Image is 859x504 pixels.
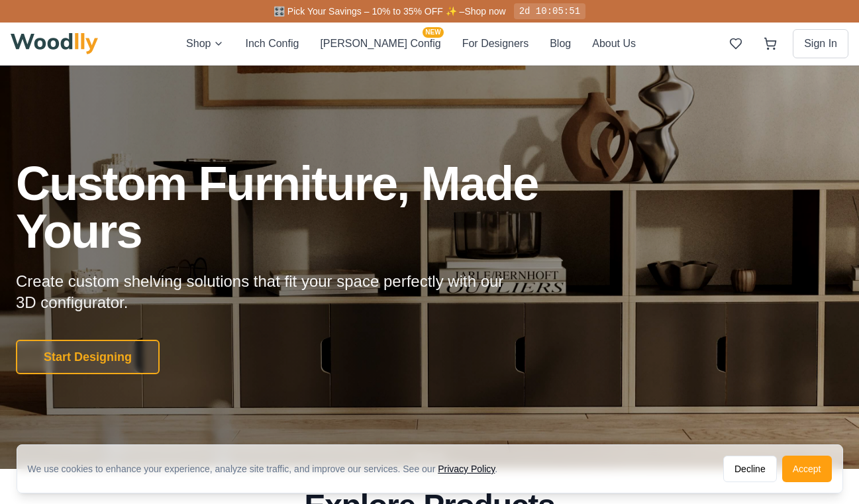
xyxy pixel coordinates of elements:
[592,35,636,52] button: About Us
[514,3,585,19] div: 2d 10:05:51
[438,464,495,474] a: Privacy Policy
[11,33,98,54] img: Woodlly
[462,35,529,52] button: For Designers
[423,27,443,38] span: NEW
[16,340,160,374] button: Start Designing
[464,6,505,17] a: Shop now
[320,35,440,52] button: [PERSON_NAME] ConfigNEW
[793,29,848,58] button: Sign In
[28,462,509,476] div: We use cookies to enhance your experience, analyze site traffic, and improve our services. See our .
[274,6,464,17] span: 🎛️ Pick Your Savings – 10% to 35% OFF ✨ –
[16,271,525,313] p: Create custom shelving solutions that fit your space perfectly with our 3D configurator.
[16,160,609,255] h1: Custom Furniture, Made Yours
[186,35,224,52] button: Shop
[723,456,777,482] button: Decline
[550,35,571,52] button: Blog
[245,35,299,52] button: Inch Config
[782,456,832,482] button: Accept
